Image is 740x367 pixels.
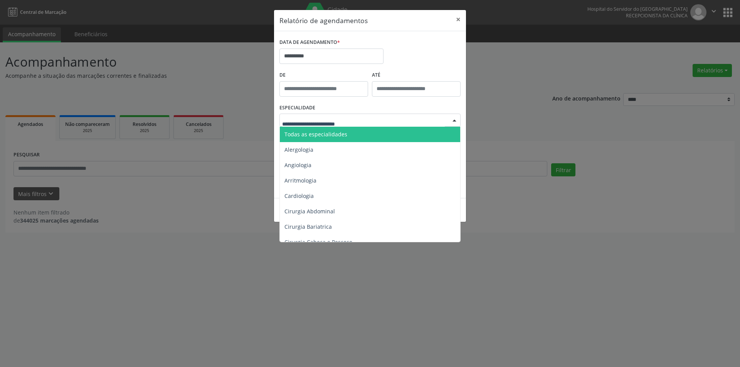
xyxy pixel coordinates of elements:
[284,223,332,230] span: Cirurgia Bariatrica
[279,102,315,114] label: ESPECIALIDADE
[284,208,335,215] span: Cirurgia Abdominal
[284,238,352,246] span: Cirurgia Cabeça e Pescoço
[284,177,316,184] span: Arritmologia
[284,161,311,169] span: Angiologia
[284,131,347,138] span: Todas as especialidades
[451,10,466,29] button: Close
[279,69,368,81] label: De
[279,37,340,49] label: DATA DE AGENDAMENTO
[372,69,461,81] label: ATÉ
[279,15,368,25] h5: Relatório de agendamentos
[284,146,313,153] span: Alergologia
[284,192,314,199] span: Cardiologia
